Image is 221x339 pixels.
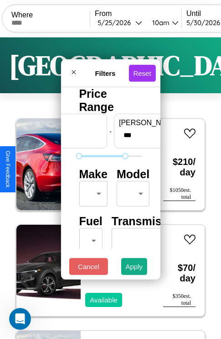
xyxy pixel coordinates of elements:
button: Reset [128,64,155,81]
h4: Model [117,168,149,181]
div: 5 / 25 / 2026 [98,18,135,27]
div: Give Feedback [5,151,11,188]
h4: Filters [82,69,128,77]
h4: Price Range [79,87,142,114]
label: [PERSON_NAME] [119,119,196,127]
h3: $ 70 / day [163,254,195,293]
button: 5/25/2026 [95,18,145,27]
p: Available [90,294,118,306]
label: Where [11,11,90,19]
h3: $ 210 / day [163,148,195,187]
iframe: Intercom live chat [9,308,31,330]
label: min price [25,119,102,127]
div: $ 350 est. total [163,293,195,307]
button: Apply [121,258,148,275]
button: Cancel [69,258,108,275]
label: From [95,10,181,18]
h4: Fuel [79,215,102,228]
p: - [109,125,112,137]
div: $ 1050 est. total [163,187,195,201]
h4: Transmission [112,215,185,228]
button: 10am [145,18,181,27]
div: 10am [148,18,172,27]
h4: Make [79,168,108,181]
